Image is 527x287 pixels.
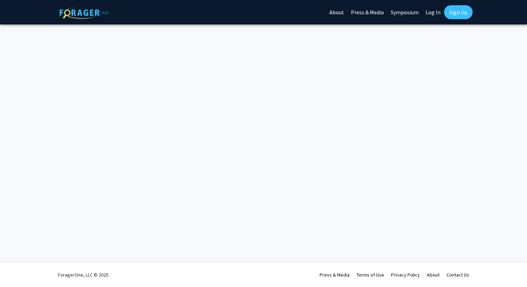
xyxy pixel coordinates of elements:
div: ForagerOne, LLC © 2025 [58,263,108,287]
a: Privacy Policy [391,272,420,278]
img: ForagerOne Logo [60,7,108,19]
a: Terms of Use [357,272,384,278]
a: Sign Up [444,5,473,19]
a: About [427,272,440,278]
a: Contact Us [446,272,469,278]
a: Press & Media [320,272,350,278]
